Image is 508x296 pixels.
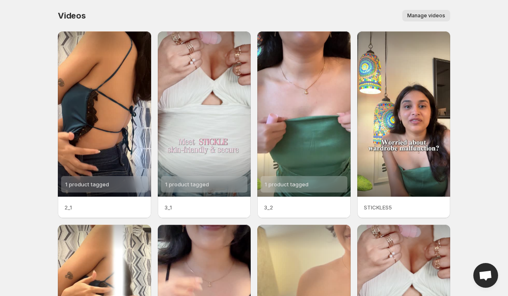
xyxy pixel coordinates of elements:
[65,181,109,188] span: 1 product tagged
[265,181,309,188] span: 1 product tagged
[64,203,145,211] p: 2_1
[164,203,245,211] p: 3_1
[58,11,86,21] span: Videos
[473,263,498,288] div: Open chat
[165,181,209,188] span: 1 product tagged
[407,12,445,19] span: Manage videos
[364,203,444,211] p: STICKLES5
[264,203,344,211] p: 3_2
[402,10,450,21] button: Manage videos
